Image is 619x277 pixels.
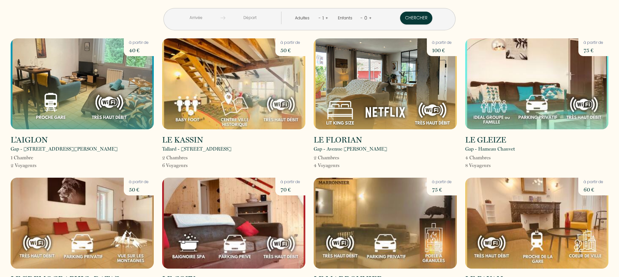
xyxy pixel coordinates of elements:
[280,40,300,46] p: à partir de
[432,40,452,46] p: à partir de
[489,155,491,161] span: s
[11,38,154,129] img: rental-image
[321,13,325,23] div: 1
[584,185,603,194] p: 60 €
[129,46,149,55] p: 40 €
[162,154,188,162] p: 2 Chambre
[465,145,515,153] p: Gap - Hameau Chauvet
[465,178,608,269] img: rental-image
[162,38,305,129] img: rental-image
[337,155,339,161] span: s
[11,162,36,169] p: 2 Voyageur
[221,15,225,20] img: guests
[319,15,321,21] a: -
[11,136,48,144] h2: L’AIGLON
[584,40,603,46] p: à partir de
[11,178,154,269] img: rental-image
[584,46,603,55] p: 75 €
[314,178,457,269] img: rental-image
[186,163,188,168] span: s
[295,15,312,21] div: Adultes
[465,162,491,169] p: 8 Voyageur
[314,136,362,144] h2: LE FLORIAN
[360,15,363,21] a: -
[314,38,457,129] img: rental-image
[129,185,149,194] p: 50 €
[34,163,36,168] span: s
[338,15,355,21] div: Enfants
[432,185,452,194] p: 75 €
[584,179,603,185] p: à partir de
[432,179,452,185] p: à partir de
[363,13,369,23] div: 0
[171,12,221,24] input: Arrivée
[11,154,36,162] p: 1 Chambre
[314,145,387,153] p: Gap - Avenue [PERSON_NAME]
[400,12,432,25] button: Chercher
[280,179,300,185] p: à partir de
[162,162,188,169] p: 6 Voyageur
[465,154,491,162] p: 4 Chambre
[369,15,372,21] a: +
[280,46,300,55] p: 50 €
[338,163,339,168] span: s
[225,12,275,24] input: Départ
[162,178,305,269] img: rental-image
[465,38,608,129] img: rental-image
[325,15,328,21] a: +
[432,46,452,55] p: 100 €
[489,163,491,168] span: s
[162,145,231,153] p: Tallard - [STREET_ADDRESS]
[280,185,300,194] p: 70 €
[129,40,149,46] p: à partir de
[314,154,339,162] p: 2 Chambre
[11,145,118,153] p: Gap - [STREET_ADDRESS][PERSON_NAME]
[186,155,188,161] span: s
[465,136,506,144] h2: LE GLEIZE
[129,179,149,185] p: à partir de
[162,136,203,144] h2: LE KASSIN
[314,162,339,169] p: 4 Voyageur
